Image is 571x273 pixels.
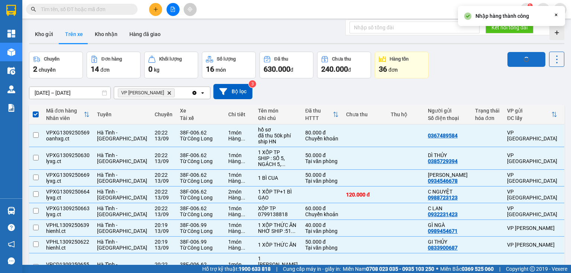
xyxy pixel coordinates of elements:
[8,257,15,264] span: message
[228,172,251,178] div: 1 món
[258,256,298,267] div: 1 Hồ Sơ
[258,127,298,133] div: hồ sơ
[180,115,221,121] div: Tài xế
[305,239,339,245] div: 50.000 đ
[507,130,557,142] div: VP [GEOGRAPHIC_DATA]
[155,130,172,136] div: 20:22
[258,149,298,155] div: 1 XỐP TP
[100,67,110,73] span: đơn
[155,205,172,211] div: 20:22
[241,245,245,251] span: ...
[241,178,245,184] span: ...
[305,228,339,234] div: Tại văn phòng
[31,7,36,12] span: search
[428,205,468,211] div: C LAN
[428,222,468,228] div: GÌ NGÀ
[241,136,245,142] span: ...
[46,228,90,234] div: hienhl.ct
[346,111,383,117] div: Chưa thu
[228,136,251,142] div: Hàng thông thường
[41,5,129,13] input: Tìm tên, số ĐT hoặc mã đơn
[228,245,251,251] div: Hàng thông thường
[97,172,147,184] span: Hà Tĩnh - [GEOGRAPHIC_DATA]
[206,65,214,74] span: 16
[391,111,420,117] div: Thu hộ
[187,7,193,12] span: aim
[149,3,162,16] button: plus
[241,228,245,234] span: ...
[159,56,182,62] div: Khối lượng
[46,189,90,195] div: VPXG1309250664
[239,266,271,272] strong: 1900 633 818
[507,152,557,164] div: VP [GEOGRAPHIC_DATA]
[317,52,371,78] button: Chưa thu240.000đ
[305,130,339,136] div: 80.000 đ
[259,52,313,78] button: Đã thu630.000đ
[440,265,494,273] span: Miền Bắc
[228,111,251,117] div: Chi tiết
[530,266,535,272] span: copyright
[29,25,59,43] button: Kho gửi
[33,65,37,74] span: 2
[428,152,468,158] div: DÌ THỦY
[180,108,221,114] div: Xe
[379,65,387,74] span: 36
[343,265,434,273] span: Miền Nam
[148,65,152,74] span: 0
[301,105,342,124] th: Toggle SortBy
[46,195,90,201] div: lyxg.ct
[39,67,56,73] span: chuyến
[258,189,298,201] div: 1 XỐP TP+1 BÌ GẠO
[507,172,557,184] div: VP [GEOGRAPHIC_DATA]
[228,152,251,158] div: 1 món
[228,178,251,184] div: Hàng thông thường
[7,30,15,38] img: dashboard-icon
[155,178,172,184] div: 13/09
[97,130,147,142] span: Hà Tĩnh - [GEOGRAPHIC_DATA]
[428,115,468,121] div: Số điện thoại
[46,222,90,228] div: VPHL1309250639
[167,91,171,95] svg: Delete
[428,108,468,114] div: Người gửi
[180,189,221,195] div: 38F-006.62
[97,222,147,234] span: Hà Tĩnh - [GEOGRAPHIC_DATA]
[475,115,500,121] div: hóa đơn
[281,161,285,167] span: ...
[59,25,89,43] button: Trên xe
[428,228,458,234] div: 0989454671
[155,195,172,201] div: 13/09
[155,222,172,228] div: 20:19
[507,264,557,270] div: VP Cổ Đạm
[228,158,251,164] div: Hàng thông thường
[305,245,339,251] div: Tại văn phòng
[258,242,298,248] div: 1 XỐP THỨC ĂN
[46,261,90,267] div: VPCD1309250655
[46,115,84,121] div: Nhân viên
[7,85,15,93] img: warehouse-icon
[97,152,147,164] span: Hà Tĩnh - [GEOGRAPHIC_DATA]
[46,158,90,164] div: lyxg.ct
[97,111,147,117] div: Tuyến
[228,205,251,211] div: 1 món
[291,228,296,234] span: ...
[475,108,500,114] div: Trạng thái
[428,239,468,245] div: GI THỦY
[180,211,221,217] div: Từ Công Long
[228,195,251,201] div: Hàng thông thường
[180,178,221,184] div: Từ Công Long
[475,12,529,20] div: Nhập hàng thành công
[258,155,298,167] div: SHIP : SỐ 5, NGÁCH 5, NGÕ 77, BÙI XƯƠNG TRẠCH, THANH XUÂN, HÀ NỘI)
[428,211,458,217] div: 0932231423
[305,136,339,142] div: Chuyển khoản
[507,242,557,248] div: VP [PERSON_NAME]
[258,115,298,121] div: Ghi chú
[155,136,172,142] div: 13/09
[507,108,551,114] div: VP gửi
[228,222,251,228] div: 1 món
[428,195,458,201] div: 0988723123
[491,23,528,32] span: Kết nối tổng đài
[228,211,251,217] div: Hàng thông thường
[283,265,341,273] span: Cung cấp máy in - giấy in:
[241,211,245,217] span: ...
[305,158,339,164] div: Tại văn phòng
